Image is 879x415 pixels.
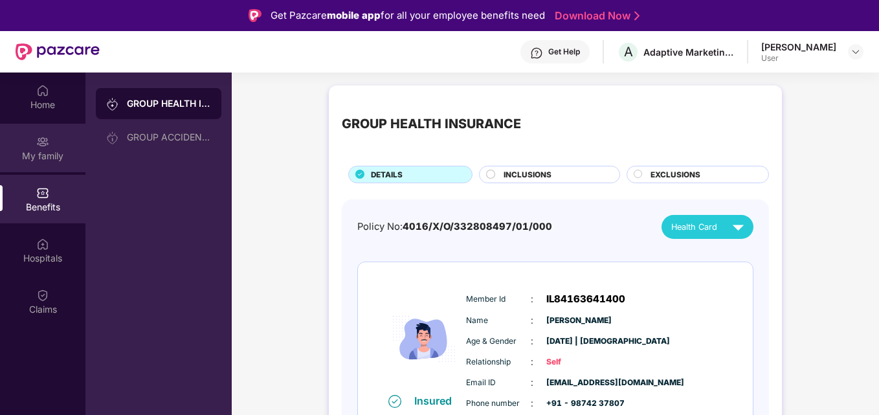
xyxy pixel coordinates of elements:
[16,43,100,60] img: New Pazcare Logo
[371,169,403,181] span: DETAILS
[127,97,211,110] div: GROUP HEALTH INSURANCE
[546,335,611,348] span: [DATE] | [DEMOGRAPHIC_DATA]
[761,53,836,63] div: User
[249,9,261,22] img: Logo
[504,169,551,181] span: INCLUSIONS
[36,186,49,199] img: svg+xml;base64,PHN2ZyBpZD0iQmVuZWZpdHMiIHhtbG5zPSJodHRwOi8vd3d3LnczLm9yZy8yMDAwL3N2ZyIgd2lkdGg9Ij...
[36,238,49,251] img: svg+xml;base64,PHN2ZyBpZD0iSG9zcGl0YWxzIiB4bWxucz0iaHR0cDovL3d3dy53My5vcmcvMjAwMC9zdmciIHdpZHRoPS...
[651,169,700,181] span: EXCLUSIONS
[671,221,717,234] span: Health Card
[36,289,49,302] img: svg+xml;base64,PHN2ZyBpZD0iQ2xhaW0iIHhtbG5zPSJodHRwOi8vd3d3LnczLm9yZy8yMDAwL3N2ZyIgd2lkdGg9IjIwIi...
[327,9,381,21] strong: mobile app
[342,114,521,134] div: GROUP HEALTH INSURANCE
[466,356,531,368] span: Relationship
[546,315,611,327] span: [PERSON_NAME]
[36,84,49,97] img: svg+xml;base64,PHN2ZyBpZD0iSG9tZSIgeG1sbnM9Imh0dHA6Ly93d3cudzMub3JnLzIwMDAvc3ZnIiB3aWR0aD0iMjAiIG...
[271,8,545,23] div: Get Pazcare for all your employee benefits need
[634,9,640,23] img: Stroke
[643,46,734,58] div: Adaptive Marketing Solutions Pvt Ltd
[531,376,533,390] span: :
[385,284,463,394] img: icon
[466,335,531,348] span: Age & Gender
[555,9,636,23] a: Download Now
[127,132,211,142] div: GROUP ACCIDENTAL INSURANCE
[403,221,552,232] span: 4016/X/O/332808497/01/000
[548,47,580,57] div: Get Help
[727,216,750,238] img: svg+xml;base64,PHN2ZyB4bWxucz0iaHR0cDovL3d3dy53My5vcmcvMjAwMC9zdmciIHZpZXdCb3g9IjAgMCAyNCAyNCIgd2...
[531,396,533,410] span: :
[357,219,552,234] div: Policy No:
[531,355,533,369] span: :
[530,47,543,60] img: svg+xml;base64,PHN2ZyBpZD0iSGVscC0zMngzMiIgeG1sbnM9Imh0dHA6Ly93d3cudzMub3JnLzIwMDAvc3ZnIiB3aWR0aD...
[414,394,460,407] div: Insured
[624,44,633,60] span: A
[531,292,533,306] span: :
[546,291,625,307] span: IL84163641400
[388,395,401,408] img: svg+xml;base64,PHN2ZyB4bWxucz0iaHR0cDovL3d3dy53My5vcmcvMjAwMC9zdmciIHdpZHRoPSIxNiIgaGVpZ2h0PSIxNi...
[531,313,533,328] span: :
[546,356,611,368] span: Self
[466,377,531,389] span: Email ID
[106,98,119,111] img: svg+xml;base64,PHN2ZyB3aWR0aD0iMjAiIGhlaWdodD0iMjAiIHZpZXdCb3g9IjAgMCAyMCAyMCIgZmlsbD0ibm9uZSIgeG...
[662,215,753,239] button: Health Card
[466,315,531,327] span: Name
[466,398,531,410] span: Phone number
[546,398,611,410] span: +91 - 98742 37807
[531,334,533,348] span: :
[761,41,836,53] div: [PERSON_NAME]
[106,131,119,144] img: svg+xml;base64,PHN2ZyB3aWR0aD0iMjAiIGhlaWdodD0iMjAiIHZpZXdCb3g9IjAgMCAyMCAyMCIgZmlsbD0ibm9uZSIgeG...
[466,293,531,306] span: Member Id
[851,47,861,57] img: svg+xml;base64,PHN2ZyBpZD0iRHJvcGRvd24tMzJ4MzIiIHhtbG5zPSJodHRwOi8vd3d3LnczLm9yZy8yMDAwL3N2ZyIgd2...
[546,377,611,389] span: [EMAIL_ADDRESS][DOMAIN_NAME]
[36,135,49,148] img: svg+xml;base64,PHN2ZyB3aWR0aD0iMjAiIGhlaWdodD0iMjAiIHZpZXdCb3g9IjAgMCAyMCAyMCIgZmlsbD0ibm9uZSIgeG...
